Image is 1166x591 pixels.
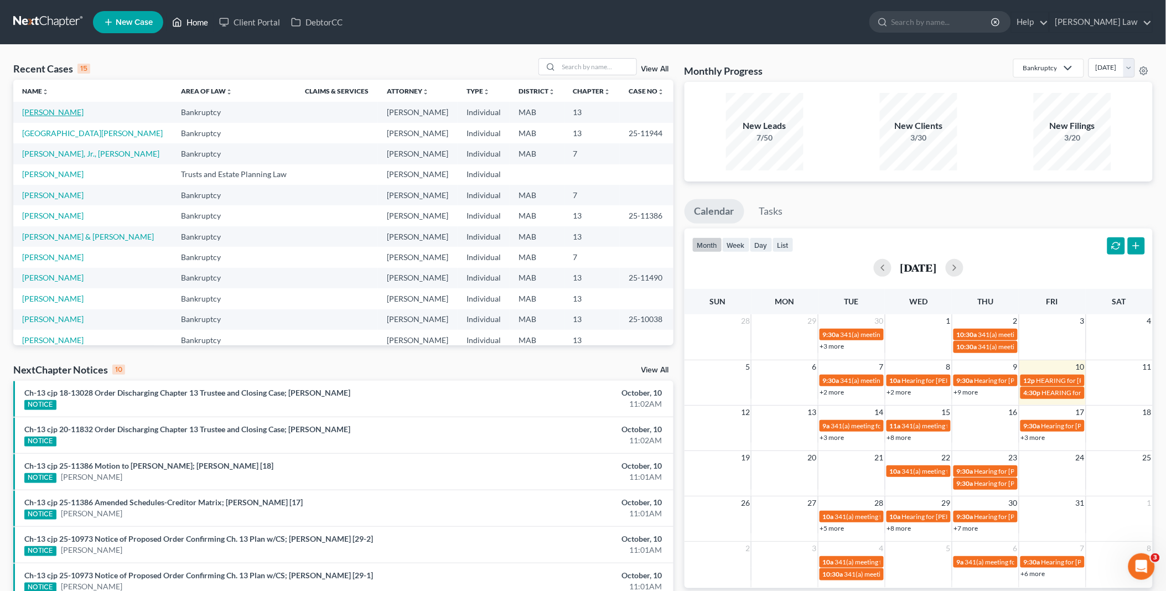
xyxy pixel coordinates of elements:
[510,247,564,267] td: MAB
[749,199,793,224] a: Tasks
[744,360,751,374] span: 5
[811,542,818,555] span: 3
[458,164,510,185] td: Individual
[823,330,839,339] span: 9:30a
[874,496,885,510] span: 28
[167,12,214,32] a: Home
[978,343,1085,351] span: 341(a) meeting for [PERSON_NAME]
[1021,569,1045,578] a: +6 more
[457,424,662,435] div: October, 10
[1146,542,1153,555] span: 8
[22,169,84,179] a: [PERSON_NAME]
[604,89,611,95] i: unfold_more
[975,512,1061,521] span: Hearing for [PERSON_NAME]
[890,422,901,430] span: 11a
[820,342,844,350] a: +3 more
[24,473,56,483] div: NOTICE
[844,297,859,306] span: Tue
[1151,553,1160,562] span: 3
[978,330,1085,339] span: 341(a) meeting for [PERSON_NAME]
[510,102,564,122] td: MAB
[831,422,938,430] span: 341(a) meeting for [PERSON_NAME]
[1146,496,1153,510] span: 1
[874,314,885,328] span: 30
[1142,451,1153,464] span: 25
[902,422,1009,430] span: 341(a) meeting for [PERSON_NAME]
[975,479,1061,488] span: Hearing for [PERSON_NAME]
[775,297,795,306] span: Mon
[24,461,273,470] a: Ch-13 cjp 25-11386 Motion to [PERSON_NAME]; [PERSON_NAME] [18]
[387,87,429,95] a: Attorneyunfold_more
[1012,12,1049,32] a: Help
[975,376,1061,385] span: Hearing for [PERSON_NAME]
[1012,360,1019,374] span: 9
[510,309,564,330] td: MAB
[13,62,90,75] div: Recent Cases
[458,102,510,122] td: Individual
[378,288,458,309] td: [PERSON_NAME]
[22,252,84,262] a: [PERSON_NAME]
[519,87,555,95] a: Districtunfold_more
[945,314,952,328] span: 1
[811,360,818,374] span: 6
[844,570,951,578] span: 341(a) meeting for [PERSON_NAME]
[24,388,350,397] a: Ch-13 cjp 18-13028 Order Discharging Chapter 13 Trustee and Closing Case; [PERSON_NAME]
[890,512,901,521] span: 10a
[564,309,620,330] td: 13
[458,123,510,143] td: Individual
[458,247,510,267] td: Individual
[61,508,122,519] a: [PERSON_NAME]
[941,451,952,464] span: 22
[22,211,84,220] a: [PERSON_NAME]
[1050,12,1152,32] a: [PERSON_NAME] Law
[181,87,232,95] a: Area of Lawunfold_more
[296,80,378,102] th: Claims & Services
[457,497,662,508] div: October, 10
[172,268,296,288] td: Bankruptcy
[823,512,834,521] span: 10a
[890,376,901,385] span: 10a
[1142,406,1153,419] span: 18
[172,330,296,350] td: Bankruptcy
[726,120,804,132] div: New Leads
[909,297,927,306] span: Wed
[1024,422,1040,430] span: 9:30a
[841,376,947,385] span: 341(a) meeting for [PERSON_NAME]
[977,297,993,306] span: Thu
[172,185,296,205] td: Bankruptcy
[887,524,911,532] a: +8 more
[902,467,1009,475] span: 341(a) meeting for [PERSON_NAME]
[22,128,163,138] a: [GEOGRAPHIC_DATA][PERSON_NAME]
[22,314,84,324] a: [PERSON_NAME]
[61,471,122,483] a: [PERSON_NAME]
[564,247,620,267] td: 7
[957,330,977,339] span: 10:30a
[750,237,773,252] button: day
[629,87,664,95] a: Case Nounfold_more
[286,12,348,32] a: DebtorCC
[172,102,296,122] td: Bankruptcy
[685,64,763,77] h3: Monthly Progress
[564,123,620,143] td: 13
[1024,388,1041,397] span: 4:30p
[457,460,662,471] div: October, 10
[467,87,490,95] a: Typeunfold_more
[22,335,84,345] a: [PERSON_NAME]
[773,237,794,252] button: list
[483,89,490,95] i: unfold_more
[378,247,458,267] td: [PERSON_NAME]
[172,226,296,247] td: Bankruptcy
[1075,360,1086,374] span: 10
[620,205,673,226] td: 25-11386
[510,330,564,350] td: MAB
[116,18,153,27] span: New Case
[641,65,669,73] a: View All
[564,268,620,288] td: 13
[214,12,286,32] a: Client Portal
[880,120,957,132] div: New Clients
[24,497,303,507] a: Ch-13 cjp 25-11386 Amended Schedules-Creditor Matrix; [PERSON_NAME] [17]
[740,496,751,510] span: 26
[457,533,662,545] div: October, 10
[22,232,154,241] a: [PERSON_NAME] & [PERSON_NAME]
[1034,132,1111,143] div: 3/20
